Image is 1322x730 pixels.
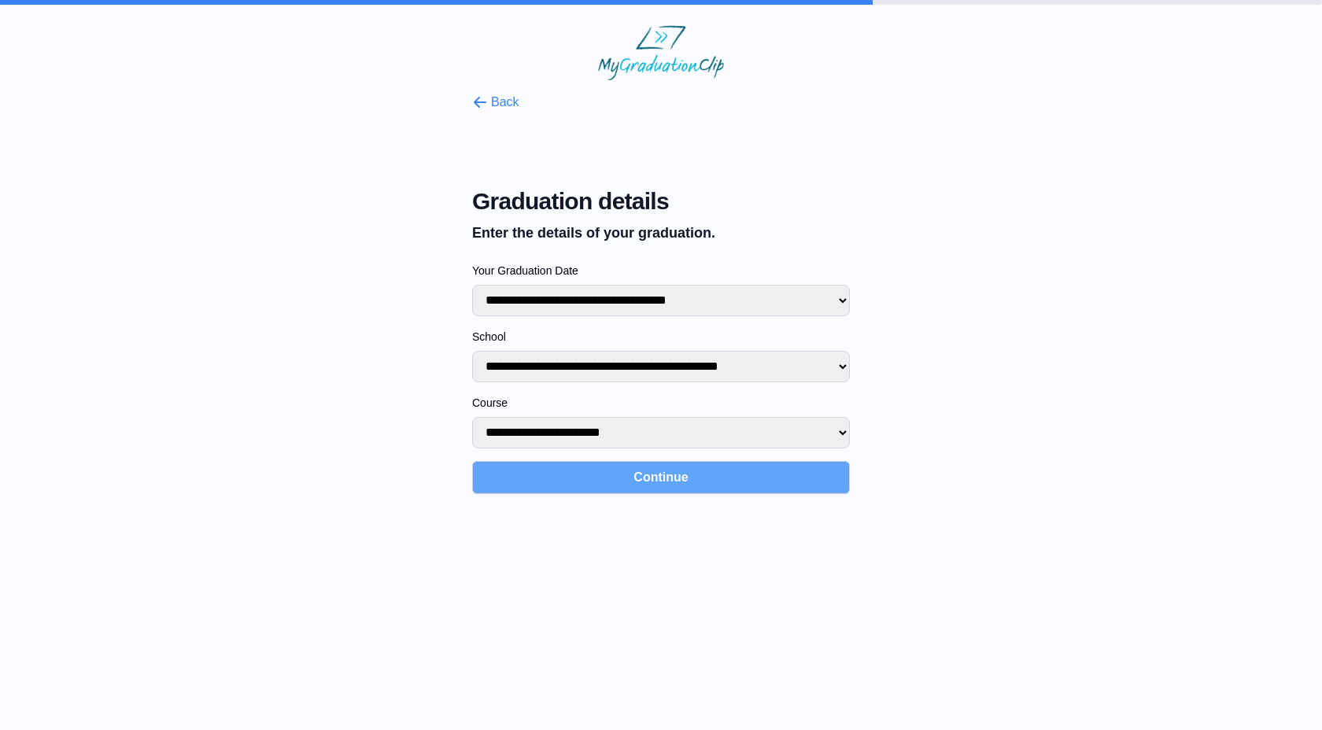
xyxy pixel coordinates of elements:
button: Back [472,93,519,112]
button: Continue [472,461,850,494]
span: Graduation details [472,187,850,216]
img: MyGraduationClip [598,25,724,80]
label: Your Graduation Date [472,263,850,278]
label: Course [472,395,850,411]
p: Enter the details of your graduation. [472,222,850,244]
label: School [472,329,850,345]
